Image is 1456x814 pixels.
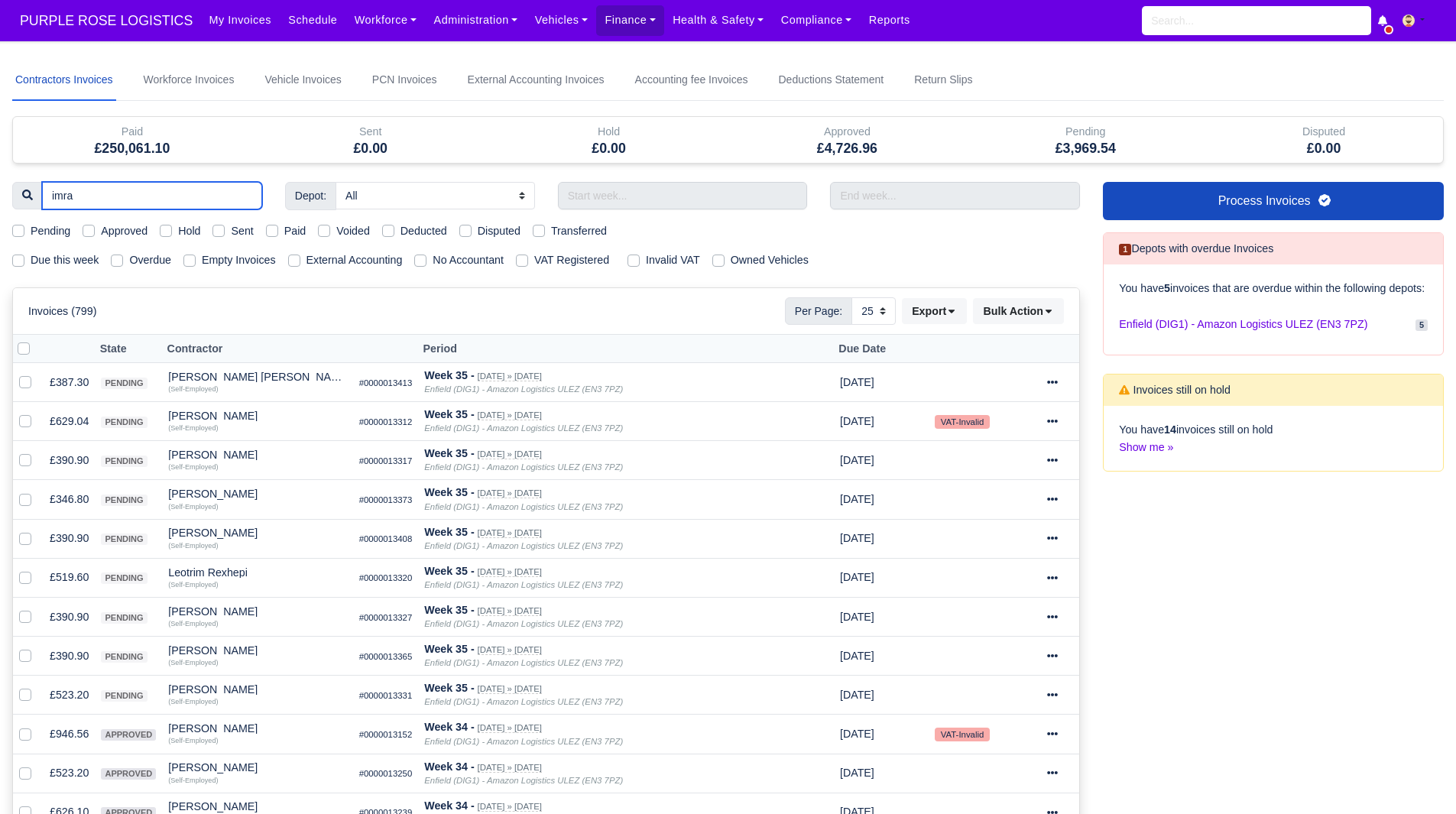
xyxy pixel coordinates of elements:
h5: £0.00 [501,141,717,157]
th: Contractor [162,335,352,363]
span: pending [101,612,147,624]
input: Search... [1142,6,1371,35]
td: £387.30 [44,363,95,402]
strong: Week 35 - [424,408,474,420]
div: Hold [490,117,728,163]
a: Process Invoices [1103,182,1444,220]
small: #0000013152 [359,730,413,739]
div: Sent [263,123,478,141]
th: Period [418,335,834,363]
label: Sent [231,222,253,240]
small: (Self-Employed) [168,777,218,784]
small: #0000013413 [359,378,413,388]
strong: Week 35 - [424,447,474,459]
small: [DATE] » [DATE] [478,723,542,733]
span: 2 weeks from now [840,376,874,388]
a: Schedule [280,5,345,35]
a: Reports [861,5,919,35]
span: pending [101,572,147,584]
h6: Invoices (799) [28,305,96,318]
iframe: Chat Widget [1181,637,1456,814]
label: Voided [336,222,370,240]
div: Hold [501,123,717,141]
span: 2 weeks from now [840,493,874,505]
div: [PERSON_NAME] [168,449,346,460]
strong: 5 [1164,282,1170,294]
div: [PERSON_NAME] [168,488,346,499]
td: £946.56 [44,715,95,754]
label: Paid [284,222,306,240]
a: Workforce [346,5,426,35]
small: (Self-Employed) [168,698,218,705]
div: [PERSON_NAME] [168,410,346,421]
a: Workforce Invoices [141,60,238,101]
label: Owned Vehicles [731,251,809,269]
strong: Week 35 - [424,369,474,381]
a: Deductions Statement [775,60,887,101]
small: [DATE] » [DATE] [478,528,542,538]
strong: Week 34 - [424,799,474,812]
small: [DATE] » [DATE] [478,488,542,498]
span: 2 weeks from now [840,689,874,701]
span: 5 [1415,319,1428,331]
h5: £0.00 [1216,141,1432,157]
div: You have invoices still on hold [1104,406,1443,472]
div: [PERSON_NAME] [168,645,346,656]
td: £390.90 [44,637,95,676]
small: #0000013250 [359,769,413,778]
td: £390.90 [44,519,95,558]
div: Sent [251,117,490,163]
input: End week... [830,182,1080,209]
strong: Week 35 - [424,682,474,694]
small: (Self-Employed) [168,737,218,744]
h5: £4,726.96 [739,141,955,157]
i: Enfield (DIG1) - Amazon Logistics ULEZ (EN3 7PZ) [424,384,623,394]
h6: Invoices still on hold [1119,384,1231,397]
div: [PERSON_NAME] [168,684,346,695]
label: Invalid VAT [646,251,700,269]
i: Enfield (DIG1) - Amazon Logistics ULEZ (EN3 7PZ) [424,423,623,433]
div: [PERSON_NAME] [PERSON_NAME] [168,371,346,382]
small: #0000013320 [359,573,413,582]
div: [PERSON_NAME] [168,762,346,773]
td: £390.90 [44,441,95,480]
label: VAT Registered [534,251,609,269]
strong: 14 [1164,423,1176,436]
small: (Self-Employed) [168,463,218,471]
span: 2 weeks from now [840,571,874,583]
strong: Week 35 - [424,486,474,498]
div: Leotrim Rexhepi [168,567,346,578]
span: 1 week from now [840,728,874,740]
span: pending [101,651,147,663]
p: You have invoices that are overdue within the following depots: [1119,280,1428,297]
small: (Self-Employed) [168,424,218,432]
label: Deducted [400,222,447,240]
div: [PERSON_NAME] [168,801,346,812]
td: £346.80 [44,480,95,519]
h5: £250,061.10 [24,141,240,157]
small: (Self-Employed) [168,620,218,628]
small: [DATE] » [DATE] [478,684,542,694]
a: External Accounting Invoices [465,60,608,101]
small: #0000013327 [359,613,413,622]
div: Pending [978,123,1193,141]
small: (Self-Employed) [168,581,218,589]
a: Contractors Invoices [12,60,116,101]
input: Search for invoices... [42,182,262,209]
a: Vehicles [527,5,597,35]
label: Pending [31,222,70,240]
small: VAT-Invalid [935,728,990,741]
div: [PERSON_NAME] [168,527,346,538]
h6: Depots with overdue Invoices [1119,242,1273,255]
span: Per Page: [785,297,852,325]
small: [DATE] » [DATE] [478,645,542,655]
strong: Week 34 - [424,760,474,773]
button: Export [902,298,967,324]
span: pending [101,378,147,389]
a: PURPLE ROSE LOGISTICS [12,6,200,36]
input: Start week... [558,182,808,209]
span: pending [101,417,147,428]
